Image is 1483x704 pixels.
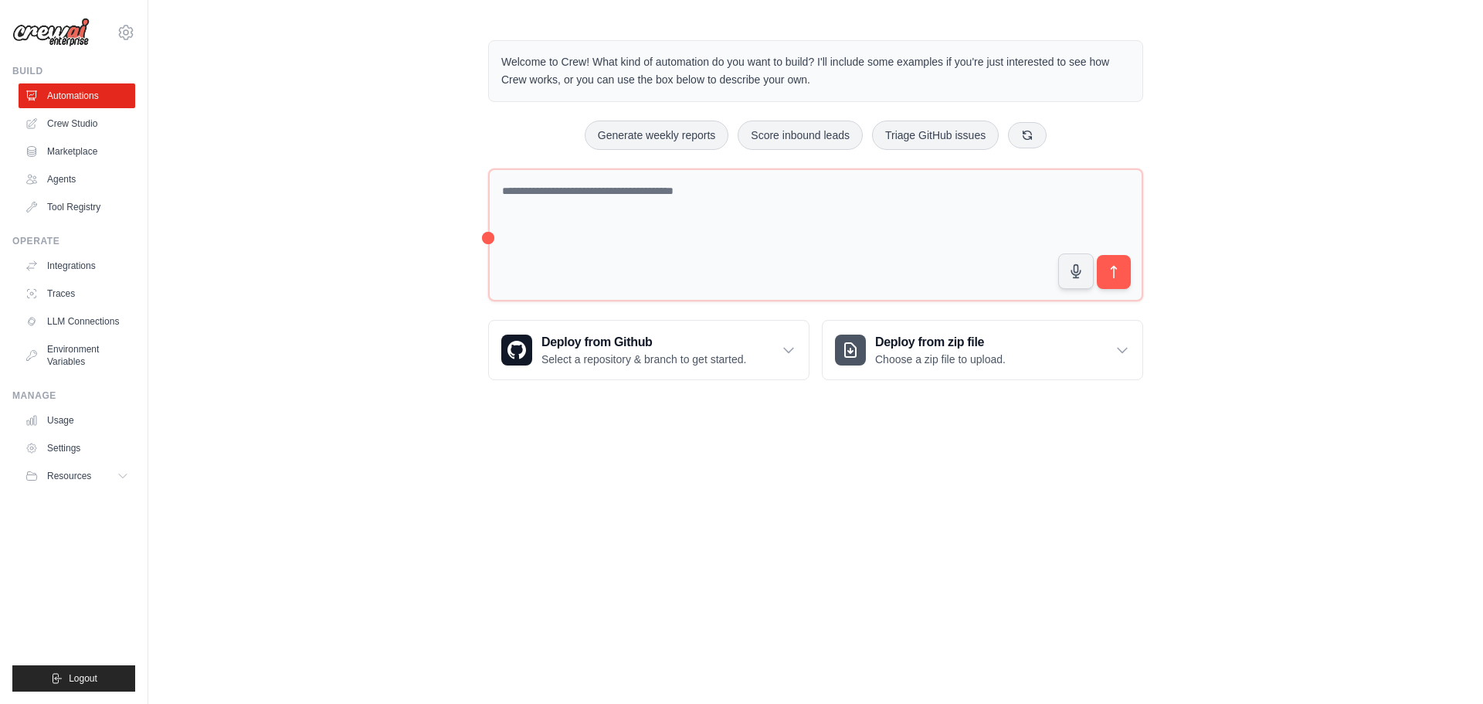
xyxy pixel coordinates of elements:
[69,672,97,685] span: Logout
[875,333,1006,352] h3: Deploy from zip file
[19,253,135,278] a: Integrations
[19,309,135,334] a: LLM Connections
[19,408,135,433] a: Usage
[19,83,135,108] a: Automations
[19,436,135,461] a: Settings
[872,121,999,150] button: Triage GitHub issues
[12,235,135,247] div: Operate
[19,139,135,164] a: Marketplace
[585,121,729,150] button: Generate weekly reports
[12,18,90,47] img: Logo
[12,65,135,77] div: Build
[19,195,135,219] a: Tool Registry
[12,665,135,692] button: Logout
[19,111,135,136] a: Crew Studio
[19,281,135,306] a: Traces
[541,333,746,352] h3: Deploy from Github
[47,470,91,482] span: Resources
[19,464,135,488] button: Resources
[875,352,1006,367] p: Choose a zip file to upload.
[19,337,135,374] a: Environment Variables
[12,389,135,402] div: Manage
[501,53,1130,89] p: Welcome to Crew! What kind of automation do you want to build? I'll include some examples if you'...
[19,167,135,192] a: Agents
[541,352,746,367] p: Select a repository & branch to get started.
[738,121,863,150] button: Score inbound leads
[1406,630,1483,704] iframe: Chat Widget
